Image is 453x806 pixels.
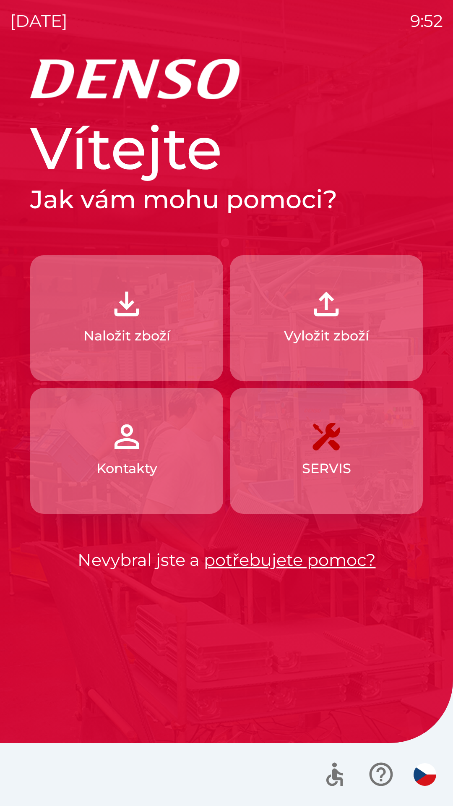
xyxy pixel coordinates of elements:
[83,326,170,346] p: Naložit zboží
[96,458,157,479] p: Kontakty
[10,8,68,34] p: [DATE]
[30,184,423,215] h2: Jak vám mohu pomoci?
[308,285,345,322] img: 2fb22d7f-6f53-46d3-a092-ee91fce06e5d.png
[230,388,423,514] button: SERVIS
[30,388,223,514] button: Kontakty
[30,255,223,381] button: Naložit zboží
[30,59,423,99] img: Logo
[414,763,436,786] img: cs flag
[308,418,345,455] img: 7408382d-57dc-4d4c-ad5a-dca8f73b6e74.png
[230,255,423,381] button: Vyložit zboží
[30,113,423,184] h1: Vítejte
[204,550,376,570] a: potřebujete pomoc?
[302,458,351,479] p: SERVIS
[284,326,369,346] p: Vyložit zboží
[30,547,423,573] p: Nevybral jste a
[108,418,145,455] img: 072f4d46-cdf8-44b2-b931-d189da1a2739.png
[410,8,443,34] p: 9:52
[108,285,145,322] img: 918cc13a-b407-47b8-8082-7d4a57a89498.png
